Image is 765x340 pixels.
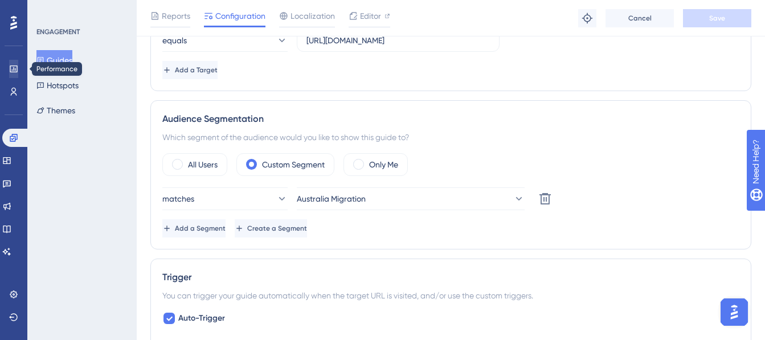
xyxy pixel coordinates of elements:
label: All Users [188,158,218,171]
button: Save [683,9,751,27]
span: Cancel [628,14,652,23]
button: Cancel [606,9,674,27]
button: Add a Target [162,61,218,79]
span: Add a Segment [175,224,226,233]
button: Australia Migration [297,187,525,210]
span: Save [709,14,725,23]
button: equals [162,29,288,52]
button: Add a Segment [162,219,226,237]
iframe: UserGuiding AI Assistant Launcher [717,295,751,329]
span: Reports [162,9,190,23]
button: matches [162,187,288,210]
button: Themes [36,100,75,121]
label: Only Me [369,158,398,171]
span: Localization [291,9,335,23]
div: Trigger [162,271,739,284]
input: yourwebsite.com/path [306,34,490,47]
span: Australia Migration [297,192,366,206]
span: Need Help? [27,3,71,17]
label: Custom Segment [262,158,325,171]
span: Add a Target [175,65,218,75]
span: Auto-Trigger [178,312,225,325]
div: ENGAGEMENT [36,27,80,36]
button: Guides [36,50,72,71]
span: equals [162,34,187,47]
button: Create a Segment [235,219,307,237]
span: matches [162,192,194,206]
div: You can trigger your guide automatically when the target URL is visited, and/or use the custom tr... [162,289,739,302]
span: Configuration [215,9,265,23]
div: Which segment of the audience would you like to show this guide to? [162,130,739,144]
button: Hotspots [36,75,79,96]
div: Audience Segmentation [162,112,739,126]
span: Editor [360,9,381,23]
span: Create a Segment [247,224,307,233]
